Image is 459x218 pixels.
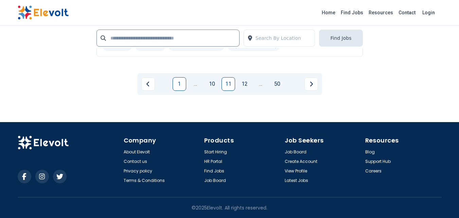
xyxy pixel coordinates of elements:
[285,168,307,174] a: View Profile
[124,159,147,164] a: Contact us
[338,7,366,18] a: Find Jobs
[204,168,224,174] a: Find Jobs
[124,136,200,145] h4: Company
[204,178,226,183] a: Job Board
[205,77,219,91] a: Page 10
[192,204,267,211] p: © 2025 Elevolt. All rights reserved.
[285,136,361,145] h4: Job Seekers
[365,149,375,155] a: Blog
[204,159,222,164] a: HR Portal
[285,178,308,183] a: Latest Jobs
[18,136,69,150] img: Elevolt
[396,7,418,18] a: Contact
[204,136,281,145] h4: Products
[173,77,186,91] a: Page 1
[222,77,235,91] a: Page 11 is your current page
[425,185,459,218] iframe: Chat Widget
[238,77,251,91] a: Page 12
[365,168,382,174] a: Careers
[124,149,150,155] a: About Elevolt
[254,77,268,91] a: Jump forward
[124,178,165,183] a: Terms & Conditions
[304,77,318,91] a: Next page
[365,136,442,145] h4: Resources
[366,7,396,18] a: Resources
[204,149,227,155] a: Start Hiring
[365,159,391,164] a: Support Hub
[141,77,318,91] ul: Pagination
[235,44,276,48] span: [GEOGRAPHIC_DATA]
[319,30,363,47] button: Find Jobs
[285,159,317,164] a: Create Account
[124,168,152,174] a: Privacy policy
[285,149,306,155] a: Job Board
[418,6,439,19] a: Login
[189,77,202,91] a: Jump backward
[270,77,284,91] a: Page 50
[18,5,69,20] img: Elevolt
[141,77,155,91] a: Previous page
[319,7,338,18] a: Home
